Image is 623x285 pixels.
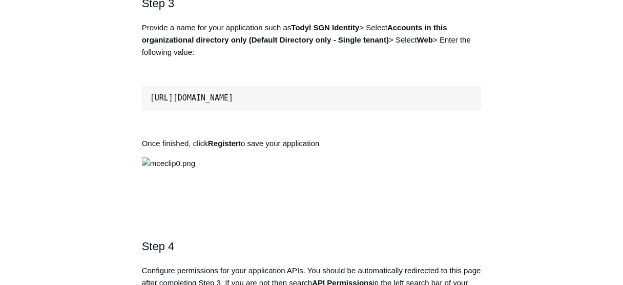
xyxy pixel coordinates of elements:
[417,35,433,44] strong: Web
[142,22,481,58] p: Provide a name for your application such as > Select > Select > Enter the following value:
[142,237,481,255] h2: Step 4
[142,86,481,110] pre: [URL][DOMAIN_NAME]
[142,137,481,150] p: Once finished, click to save your application
[292,23,360,32] strong: Todyl SGN Identity
[142,157,195,170] img: mceclip0.png
[208,139,239,148] strong: Register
